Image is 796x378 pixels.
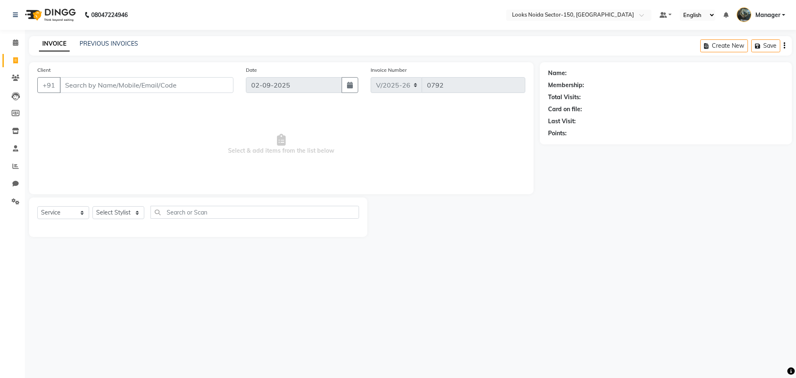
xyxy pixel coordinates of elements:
[700,39,748,52] button: Create New
[737,7,751,22] img: Manager
[548,93,581,102] div: Total Visits:
[37,77,61,93] button: +91
[548,129,567,138] div: Points:
[755,11,780,20] span: Manager
[548,81,584,90] div: Membership:
[37,103,525,186] span: Select & add items from the list below
[371,66,407,74] label: Invoice Number
[548,105,582,114] div: Card on file:
[39,37,70,51] a: INVOICE
[150,206,359,219] input: Search or Scan
[21,3,78,27] img: logo
[37,66,51,74] label: Client
[548,69,567,78] div: Name:
[246,66,257,74] label: Date
[91,3,128,27] b: 08047224946
[751,39,780,52] button: Save
[548,117,576,126] div: Last Visit:
[80,40,138,47] a: PREVIOUS INVOICES
[60,77,233,93] input: Search by Name/Mobile/Email/Code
